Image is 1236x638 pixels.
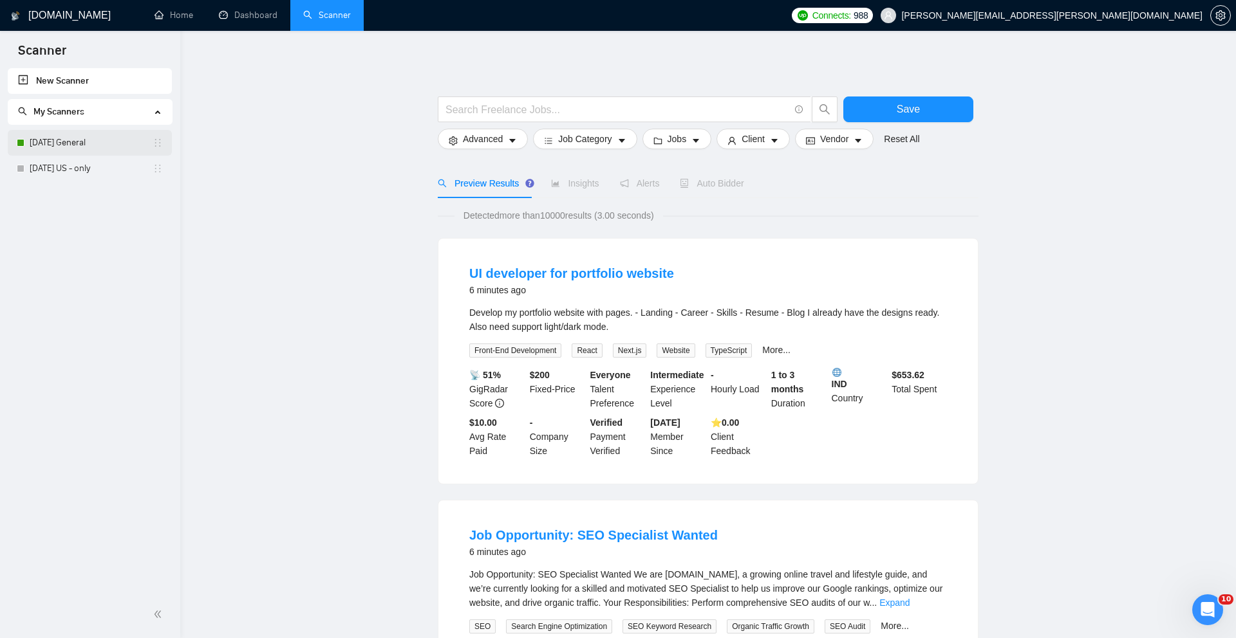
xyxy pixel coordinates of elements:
span: caret-down [854,136,863,145]
span: notification [620,179,629,188]
span: caret-down [508,136,517,145]
a: Expand [879,597,910,608]
div: 6 minutes ago [469,544,718,560]
span: caret-down [691,136,700,145]
button: search [812,96,838,122]
span: folder [653,136,662,145]
span: Auto Bidder [680,178,744,188]
span: Website [657,343,695,358]
div: Tooltip anchor [524,178,536,189]
div: 6 minutes ago [469,282,674,298]
span: Job Opportunity: SEO Specialist Wanted We are [DOMAIN_NAME], a growing online travel and lifestyl... [469,569,942,608]
a: searchScanner [303,10,351,21]
b: - [711,370,714,380]
span: info-circle [495,399,504,408]
iframe: Intercom live chat [1192,594,1223,625]
span: SEO [469,619,496,633]
span: caret-down [770,136,779,145]
a: homeHome [154,10,193,21]
a: More... [881,621,909,631]
div: Job Opportunity: SEO Specialist Wanted We are Thaiguide4u.com, a growing online travel and lifest... [469,567,947,610]
li: New Scanner [8,68,172,94]
b: IND [832,368,887,389]
a: New Scanner [18,68,162,94]
b: ⭐️ 0.00 [711,417,739,428]
span: 988 [854,8,868,23]
span: setting [1211,10,1230,21]
div: Avg Rate Paid [467,415,527,458]
span: user [727,136,736,145]
b: $ 200 [530,370,550,380]
a: More... [762,345,791,355]
a: Job Opportunity: SEO Specialist Wanted [469,528,718,542]
li: Monday US - only [8,156,172,181]
span: caret-down [617,136,626,145]
div: Country [829,368,890,410]
span: My Scanners [33,106,84,117]
div: Company Size [527,415,588,458]
span: Search Engine Optimization [506,619,612,633]
span: Detected more than 10000 results (3.00 seconds) [454,208,663,223]
span: holder [153,138,163,148]
span: 10 [1219,594,1233,605]
span: bars [544,136,553,145]
li: Monday General [8,130,172,156]
span: ... [870,597,877,608]
span: search [18,107,27,116]
span: Alerts [620,178,660,188]
span: Front-End Development [469,343,561,358]
button: folderJobscaret-down [642,129,712,149]
div: Member Since [648,415,708,458]
b: 1 to 3 months [771,370,804,394]
span: user [884,11,893,20]
a: Reset All [884,132,919,146]
div: Client Feedback [708,415,769,458]
b: Everyone [590,370,631,380]
b: $ 653.62 [892,370,924,380]
b: [DATE] [650,417,680,428]
span: Preview Results [438,178,530,188]
img: logo [11,6,20,26]
div: Total Spent [889,368,950,410]
span: Insights [551,178,599,188]
span: idcard [806,136,815,145]
span: double-left [153,608,166,621]
span: Advanced [463,132,503,146]
div: Experience Level [648,368,708,410]
span: SEO Audit [825,619,870,633]
span: Connects: [812,8,851,23]
img: 🌐 [832,368,841,377]
span: SEO Keyword Research [623,619,716,633]
span: Save [897,101,920,117]
b: $10.00 [469,417,497,428]
b: Intermediate [650,370,704,380]
span: search [812,104,837,115]
span: Scanner [8,41,77,68]
b: Verified [590,417,623,428]
img: upwork-logo.png [798,10,808,21]
a: [DATE] General [30,130,153,156]
span: Vendor [820,132,848,146]
span: holder [153,163,163,174]
a: UI developer for portfolio website [469,266,674,280]
span: My Scanners [18,106,84,117]
span: robot [680,179,689,188]
div: Hourly Load [708,368,769,410]
div: GigRadar Score [467,368,527,410]
span: TypeScript [706,343,753,358]
span: React [572,343,602,358]
a: setting [1210,10,1231,21]
div: Payment Verified [588,415,648,458]
b: - [530,417,533,428]
div: Develop my portfolio website with pages. - Landing - Career - Skills - Resume - Blog I already ha... [469,305,947,334]
span: search [438,179,447,188]
span: Next.js [613,343,647,358]
button: setting [1210,5,1231,26]
div: Duration [769,368,829,410]
div: Talent Preference [588,368,648,410]
span: Client [742,132,765,146]
button: barsJob Categorycaret-down [533,129,637,149]
a: [DATE] US - only [30,156,153,181]
div: Fixed-Price [527,368,588,410]
button: idcardVendorcaret-down [795,129,874,149]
